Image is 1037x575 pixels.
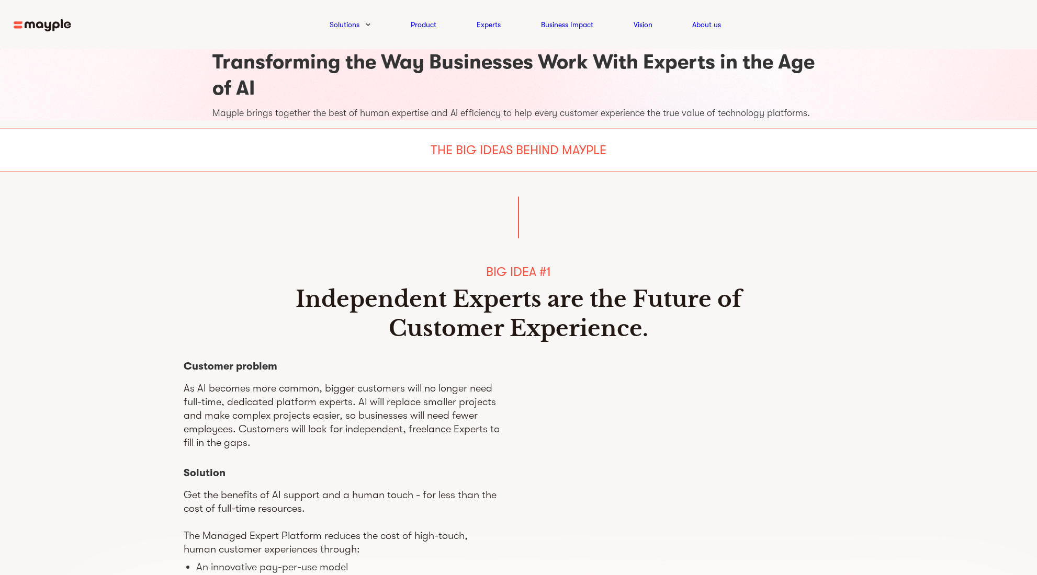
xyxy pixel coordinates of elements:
[411,18,436,31] a: Product
[212,49,825,101] h1: Transforming the Way Businesses Work With Experts in the Age of AI
[267,284,770,343] h2: Independent Experts are the Future of Customer Experience.
[535,389,853,568] iframe: Video Title
[184,488,502,556] p: Get the benefits of AI support and a human touch - for less than the cost of full-time resources....
[634,18,652,31] a: Vision
[212,106,825,120] p: Mayple brings together the best of human expertise and AI efficiency to help every customer exper...
[14,19,71,32] img: mayple-logo
[184,466,502,480] div: Solution
[366,23,370,26] img: arrow-down
[196,560,502,574] li: An innovative pay-per-use model
[541,18,593,31] a: Business Impact
[477,18,501,31] a: Experts
[692,18,721,31] a: About us
[330,18,359,31] a: Solutions
[184,360,502,373] div: Customer problem
[184,263,853,280] div: BIG IDEA #1
[184,382,502,450] p: As AI becomes more common, bigger customers will no longer need full-time, dedicated platform exp...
